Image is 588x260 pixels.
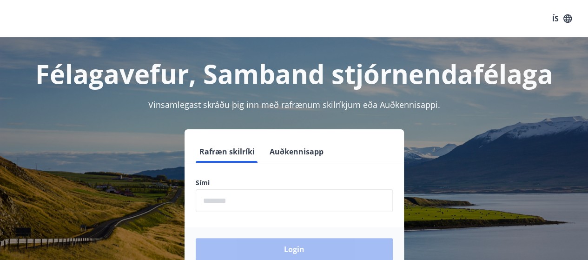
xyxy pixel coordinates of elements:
[11,56,577,91] h1: Félagavefur, Samband stjórnendafélaga
[266,140,327,163] button: Auðkennisapp
[196,140,258,163] button: Rafræn skilríki
[148,99,440,110] span: Vinsamlegast skráðu þig inn með rafrænum skilríkjum eða Auðkennisappi.
[196,178,393,187] label: Sími
[547,10,577,27] button: ÍS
